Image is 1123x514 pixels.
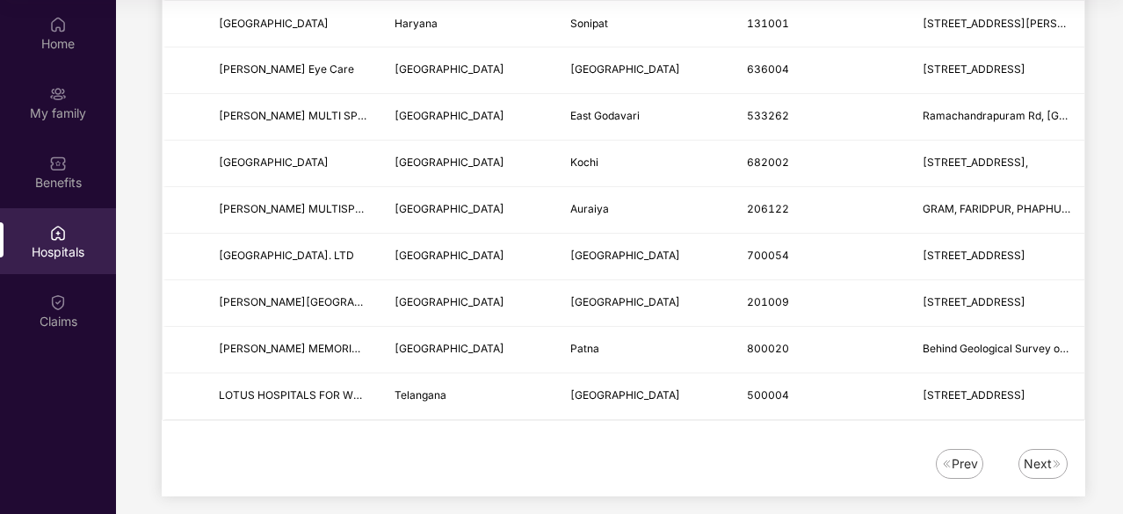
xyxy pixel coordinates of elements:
span: [GEOGRAPHIC_DATA] [395,62,504,76]
div: Prev [952,454,978,474]
td: 73, Bagmari Road, 0 [909,234,1084,280]
span: 700054 [747,249,789,262]
span: 500004 [747,388,789,402]
td: West Bengal [380,234,556,280]
span: 636004 [747,62,789,76]
td: Bihar [380,327,556,373]
td: Tamil Nadu [380,47,556,94]
span: [GEOGRAPHIC_DATA] [570,62,680,76]
td: Telangana [380,373,556,420]
td: SANT HOSPITAL & HOME CARE CENTRE [205,1,380,47]
span: 131001 [747,17,789,30]
td: Uttar Pradesh [380,187,556,234]
span: [GEOGRAPHIC_DATA] [395,295,504,308]
span: [PERSON_NAME][GEOGRAPHIC_DATA] [219,295,416,308]
td: Hyderabad [556,373,732,420]
span: [PERSON_NAME] MEMORIAL HOSPITAL PVT LTD [219,342,466,355]
td: BHIMESWARA MULTI SPECIALITIES HOSPITAL [205,94,380,141]
td: Patna [556,327,732,373]
td: Auraiya [556,187,732,234]
span: [PERSON_NAME] Eye Care [219,62,354,76]
img: svg+xml;base64,PHN2ZyBpZD0iSG9zcGl0YWxzIiB4bWxucz0iaHR0cDovL3d3dy53My5vcmcvMjAwMC9zdmciIHdpZHRoPS... [49,224,67,242]
td: Kochi [556,141,732,187]
td: Uttar Pradesh [380,280,556,327]
td: Ramachandrapuram Rd, Draksharamam [909,94,1084,141]
img: svg+xml;base64,PHN2ZyB3aWR0aD0iMjAiIGhlaWdodD0iMjAiIHZpZXdCb3g9IjAgMCAyMCAyMCIgZmlsbD0ibm9uZSIgeG... [49,85,67,103]
span: Sonipat [570,17,608,30]
td: SANGEETH HOSPITAL [205,141,380,187]
span: Haryana [395,17,438,30]
span: 533262 [747,109,789,122]
td: D No 6 2 29, Lakdikapul Rd [909,373,1084,420]
td: LOTUS HOSPITALS FOR WOMEN AND CHILDREN [205,373,380,420]
span: [GEOGRAPHIC_DATA] [570,388,680,402]
span: [STREET_ADDRESS], [923,156,1028,169]
td: ASTHA HOSPITAL [205,280,380,327]
img: svg+xml;base64,PHN2ZyB4bWxucz0iaHR0cDovL3d3dy53My5vcmcvMjAwMC9zdmciIHdpZHRoPSIxNiIgaGVpZ2h0PSIxNi... [941,459,952,469]
span: GRAM, FARIDPUR, PHAPHUND ROAD [923,202,1110,215]
span: 682002 [747,156,789,169]
span: [GEOGRAPHIC_DATA] [395,156,504,169]
img: svg+xml;base64,PHN2ZyBpZD0iQ2xhaW0iIHhtbG5zPSJodHRwOi8vd3d3LnczLm9yZy8yMDAwL3N2ZyIgd2lkdGg9IjIwIi... [49,293,67,311]
td: R 11 Vakeel Colony, Sector 12 [909,280,1084,327]
span: Patna [570,342,599,355]
span: [GEOGRAPHIC_DATA] [395,202,504,215]
td: GRAM, FARIDPUR, PHAPHUND ROAD [909,187,1084,234]
td: Sonipat [556,1,732,47]
img: svg+xml;base64,PHN2ZyBpZD0iSG9tZSIgeG1sbnM9Imh0dHA6Ly93d3cudzMub3JnLzIwMDAvc3ZnIiB3aWR0aD0iMjAiIG... [49,16,67,33]
span: LOTUS HOSPITALS FOR WOMEN AND CHILDREN [219,388,467,402]
img: svg+xml;base64,PHN2ZyBpZD0iQmVuZWZpdHMiIHhtbG5zPSJodHRwOi8vd3d3LnczLm9yZy8yMDAwL3N2ZyIgd2lkdGg9Ij... [49,155,67,172]
span: [STREET_ADDRESS] [923,62,1025,76]
td: Dr Sasi Eye Care [205,47,380,94]
td: GULAB SINGH MULTISPECIALITY HOSPITAL [205,187,380,234]
td: Haryana [380,1,556,47]
td: Ghaziabad [556,280,732,327]
td: JAGDISH MEMORIAL HOSPITAL PVT LTD [205,327,380,373]
span: [PERSON_NAME] MULTI SPECIALITIES HOSPITAL [219,109,467,122]
span: Auraiya [570,202,609,215]
span: [GEOGRAPHIC_DATA] [570,249,680,262]
div: Next [1024,454,1052,474]
span: 800020 [747,342,789,355]
span: [GEOGRAPHIC_DATA] [219,156,329,169]
span: East Godavari [570,109,640,122]
span: [STREET_ADDRESS] [923,388,1025,402]
span: [GEOGRAPHIC_DATA] [395,109,504,122]
span: [GEOGRAPHIC_DATA] [570,295,680,308]
td: Andhra Pradesh [380,94,556,141]
span: Telangana [395,388,446,402]
td: 7/2449, South Cherlai, [909,141,1084,187]
span: [STREET_ADDRESS] [923,295,1025,308]
span: [GEOGRAPHIC_DATA] [395,249,504,262]
span: [GEOGRAPHIC_DATA] [395,342,504,355]
img: svg+xml;base64,PHN2ZyB4bWxucz0iaHR0cDovL3d3dy53My5vcmcvMjAwMC9zdmciIHdpZHRoPSIxNiIgaGVpZ2h0PSIxNi... [1052,459,1062,469]
td: 5/1 Perumal Kovil Street, Swarnapuri Salem [909,47,1084,94]
td: East Godavari [556,94,732,141]
span: 206122 [747,202,789,215]
td: Kolkata [556,234,732,280]
span: [GEOGRAPHIC_DATA] [219,17,329,30]
span: [STREET_ADDRESS] [923,249,1025,262]
td: Salem [556,47,732,94]
span: 201009 [747,295,789,308]
span: [GEOGRAPHIC_DATA]. LTD [219,249,354,262]
td: Behind Geological Survey of India, Lohiya Nagar [909,327,1084,373]
span: Kochi [570,156,598,169]
td: 905/1 ward no 1 Near Kumharo, Wali Chopal Jatwada [909,1,1084,47]
span: [PERSON_NAME] MULTISPECIALITY HOSPITAL [219,202,456,215]
td: NORTH CITY HOSPITAL & NEURO INSTITUTE PVT. LTD [205,234,380,280]
td: Kerala [380,141,556,187]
